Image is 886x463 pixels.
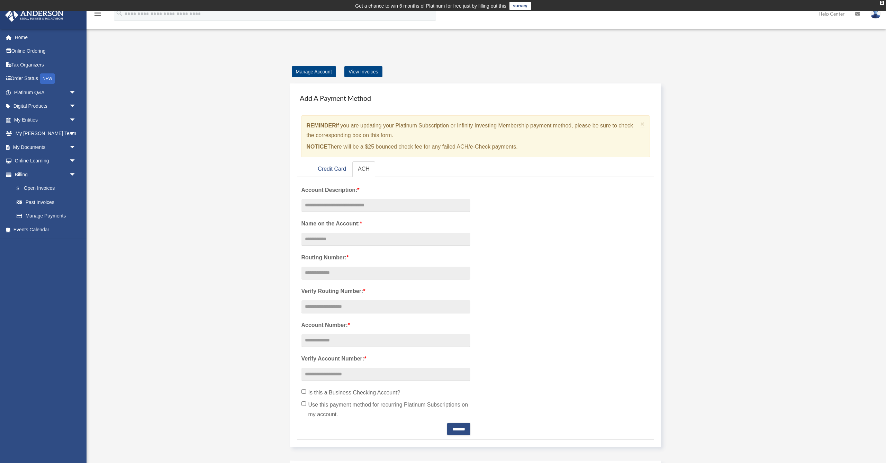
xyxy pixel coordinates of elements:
a: Online Ordering [5,44,87,58]
a: Order StatusNEW [5,72,87,86]
h4: Add A Payment Method [297,90,654,106]
i: menu [93,10,102,18]
label: Use this payment method for recurring Platinum Subscriptions on my account. [301,400,470,419]
span: arrow_drop_down [69,99,83,114]
label: Account Number: [301,320,470,330]
span: arrow_drop_down [69,168,83,182]
a: Platinum Q&Aarrow_drop_down [5,86,87,99]
a: My Documentsarrow_drop_down [5,140,87,154]
a: Past Invoices [10,195,87,209]
label: Is this a Business Checking Account? [301,388,470,398]
p: There will be a $25 bounced check fee for any failed ACH/e-Check payments. [307,142,638,152]
a: Manage Payments [10,209,83,223]
a: Online Learningarrow_drop_down [5,154,87,168]
strong: NOTICE [307,144,327,150]
span: arrow_drop_down [69,140,83,154]
a: Credit Card [312,161,352,177]
label: Routing Number: [301,253,470,262]
button: Close [640,120,645,127]
span: × [640,120,645,128]
a: My [PERSON_NAME] Teamarrow_drop_down [5,127,87,141]
strong: REMINDER [307,123,336,128]
a: menu [93,12,102,18]
input: Is this a Business Checking Account? [301,389,306,394]
a: Home [5,30,87,44]
a: View Invoices [344,66,382,77]
a: Digital Productsarrow_drop_down [5,99,87,113]
label: Verify Account Number: [301,354,470,364]
span: arrow_drop_down [69,154,83,168]
a: My Entitiesarrow_drop_down [5,113,87,127]
label: Verify Routing Number: [301,286,470,296]
a: Manage Account [292,66,336,77]
a: $Open Invoices [10,181,87,196]
a: Billingarrow_drop_down [5,168,87,181]
label: Name on the Account: [301,219,470,229]
div: Get a chance to win 6 months of Platinum for free just by filling out this [355,2,506,10]
img: Anderson Advisors Platinum Portal [3,8,66,22]
span: $ [20,184,24,193]
div: close [880,1,884,5]
a: survey [509,2,531,10]
input: Use this payment method for recurring Platinum Subscriptions on my account. [301,401,306,406]
div: if you are updating your Platinum Subscription or Infinity Investing Membership payment method, p... [301,115,650,157]
a: ACH [352,161,375,177]
span: arrow_drop_down [69,113,83,127]
img: User Pic [870,9,881,19]
i: search [116,9,123,17]
a: Events Calendar [5,223,87,237]
span: arrow_drop_down [69,86,83,100]
div: NEW [40,73,55,84]
span: arrow_drop_down [69,127,83,141]
label: Account Description: [301,185,470,195]
a: Tax Organizers [5,58,87,72]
